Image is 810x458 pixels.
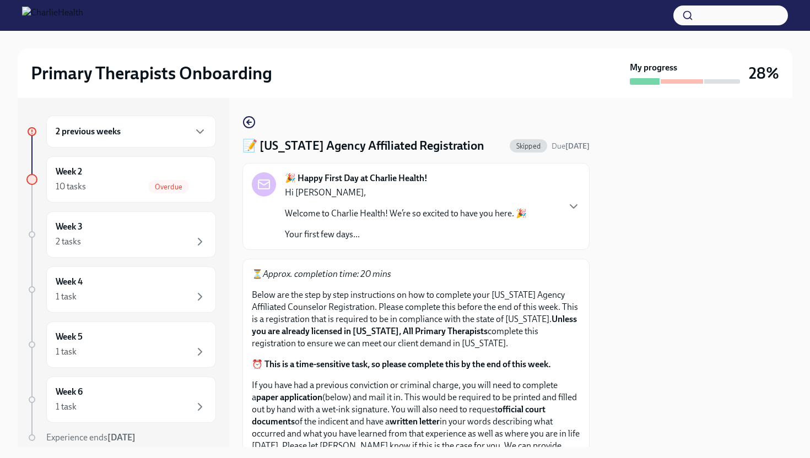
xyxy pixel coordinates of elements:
[552,141,590,151] span: August 18th, 2025 09:00
[263,269,391,279] em: Approx. completion time: 20 mins
[56,126,121,138] h6: 2 previous weeks
[31,62,272,84] h2: Primary Therapists Onboarding
[56,166,82,178] h6: Week 2
[107,432,136,443] strong: [DATE]
[56,221,83,233] h6: Week 3
[252,359,551,369] strong: ⏰ This is a time-sensitive task, so please complete this by the end of this week.
[56,401,77,413] div: 1 task
[252,289,580,350] p: Below are the step by step instructions on how to complete your [US_STATE] Agency Affiliated Coun...
[285,228,527,241] p: Your first few days...
[630,62,677,74] strong: My progress
[26,377,216,423] a: Week 61 task
[252,268,580,280] p: ⏳
[56,386,83,398] h6: Week 6
[510,142,547,150] span: Skipped
[56,291,77,303] div: 1 task
[26,266,216,313] a: Week 41 task
[285,187,527,199] p: Hi [PERSON_NAME],
[256,392,322,402] strong: paper application
[56,331,83,343] h6: Week 5
[26,211,216,258] a: Week 32 tasks
[46,432,136,443] span: Experience ends
[390,416,440,427] strong: written letter
[749,63,779,83] h3: 28%
[22,7,83,24] img: CharlieHealth
[148,183,189,191] span: Overdue
[56,181,86,193] div: 10 tasks
[56,236,81,248] div: 2 tasks
[285,172,428,184] strong: 🎉 Happy First Day at Charlie Health!
[565,141,590,151] strong: [DATE]
[285,208,527,220] p: Welcome to Charlie Health! We’re so excited to have you here. 🎉
[46,116,216,148] div: 2 previous weeks
[242,138,484,154] h4: 📝 [US_STATE] Agency Affiliated Registration
[56,346,77,358] div: 1 task
[26,321,216,368] a: Week 51 task
[56,276,83,288] h6: Week 4
[26,156,216,203] a: Week 210 tasksOverdue
[552,141,590,151] span: Due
